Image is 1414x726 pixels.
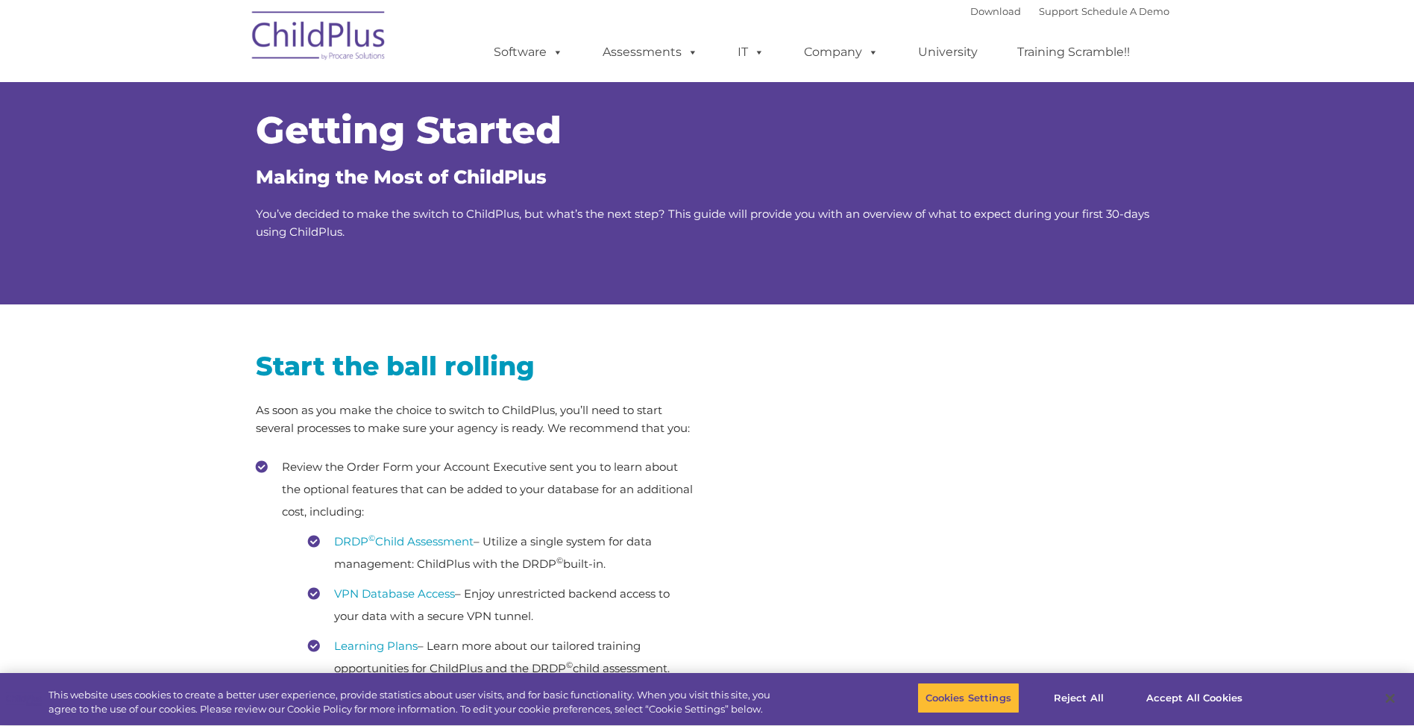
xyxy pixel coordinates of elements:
[566,660,573,670] sup: ©
[334,534,474,548] a: DRDP©Child Assessment
[256,401,696,437] p: As soon as you make the choice to switch to ChildPlus, you’ll need to start several processes to ...
[588,37,713,67] a: Assessments
[1374,682,1407,715] button: Close
[1138,683,1251,714] button: Accept All Cookies
[368,533,375,543] sup: ©
[556,555,563,566] sup: ©
[256,207,1149,239] span: You’ve decided to make the switch to ChildPlus, but what’s the next step? This guide will provide...
[917,683,1019,714] button: Cookies Settings
[479,37,578,67] a: Software
[308,583,696,628] li: – Enjoy unrestricted backend access to your data with a secure VPN tunnel.
[1081,5,1169,17] a: Schedule A Demo
[334,639,418,653] a: Learning Plans
[789,37,893,67] a: Company
[970,5,1169,17] font: |
[256,349,696,383] h2: Start the ball rolling
[970,5,1021,17] a: Download
[334,586,455,601] a: VPN Database Access
[723,37,779,67] a: IT
[903,37,993,67] a: University
[48,688,778,717] div: This website uses cookies to create a better user experience, provide statistics about user visit...
[1002,37,1145,67] a: Training Scramble!!
[1032,683,1125,714] button: Reject All
[256,166,547,188] span: Making the Most of ChildPlus
[245,1,394,75] img: ChildPlus by Procare Solutions
[256,107,562,153] span: Getting Started
[1039,5,1078,17] a: Support
[308,531,696,575] li: – Utilize a single system for data management: ChildPlus with the DRDP built-in.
